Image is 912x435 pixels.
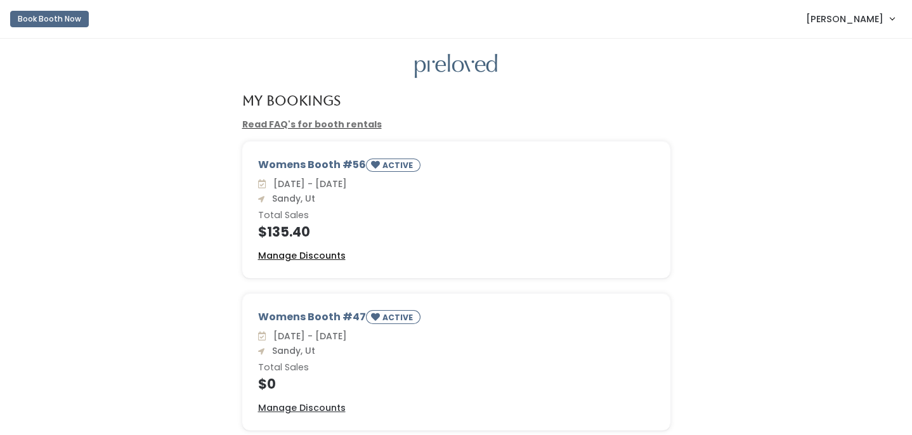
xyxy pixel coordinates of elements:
[415,54,497,79] img: preloved logo
[258,363,655,373] h6: Total Sales
[10,5,89,33] a: Book Booth Now
[258,249,346,263] a: Manage Discounts
[258,309,655,329] div: Womens Booth #47
[258,211,655,221] h6: Total Sales
[382,160,415,171] small: ACTIVE
[267,192,315,205] span: Sandy, Ut
[267,344,315,357] span: Sandy, Ut
[242,118,382,131] a: Read FAQ's for booth rentals
[382,312,415,323] small: ACTIVE
[258,401,346,414] u: Manage Discounts
[258,224,655,239] h4: $135.40
[806,12,883,26] span: [PERSON_NAME]
[793,5,907,32] a: [PERSON_NAME]
[258,157,655,177] div: Womens Booth #56
[268,330,347,342] span: [DATE] - [DATE]
[258,401,346,415] a: Manage Discounts
[10,11,89,27] button: Book Booth Now
[258,377,655,391] h4: $0
[242,93,341,108] h4: My Bookings
[258,249,346,262] u: Manage Discounts
[268,178,347,190] span: [DATE] - [DATE]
